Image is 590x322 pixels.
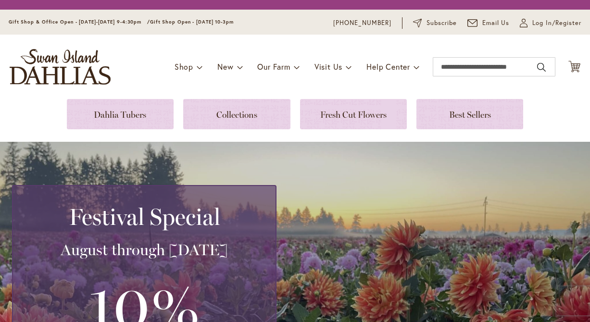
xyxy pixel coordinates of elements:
a: Log In/Register [520,18,581,28]
h2: Festival Special [25,203,264,230]
span: Shop [175,62,193,72]
span: Log In/Register [532,18,581,28]
a: store logo [10,49,111,85]
span: Our Farm [257,62,290,72]
a: Subscribe [413,18,457,28]
a: [PHONE_NUMBER] [333,18,391,28]
span: Email Us [482,18,510,28]
span: Subscribe [427,18,457,28]
span: New [217,62,233,72]
span: Gift Shop Open - [DATE] 10-3pm [150,19,234,25]
a: Email Us [467,18,510,28]
h3: August through [DATE] [25,240,264,260]
span: Help Center [366,62,410,72]
button: Search [537,60,546,75]
span: Visit Us [314,62,342,72]
span: Gift Shop & Office Open - [DATE]-[DATE] 9-4:30pm / [9,19,150,25]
